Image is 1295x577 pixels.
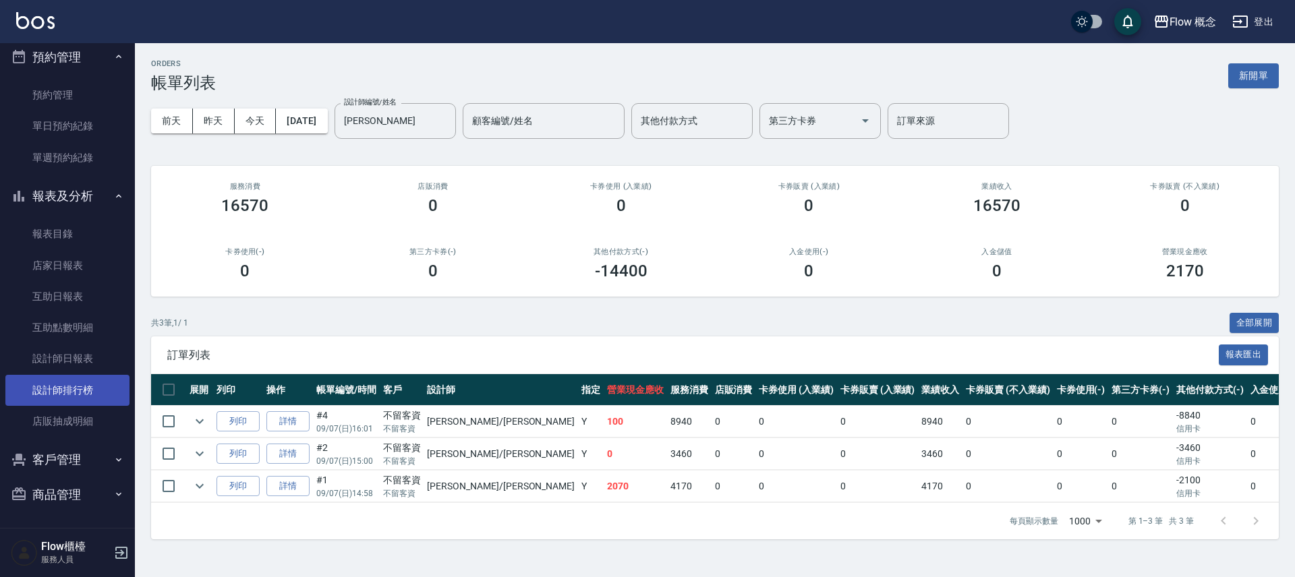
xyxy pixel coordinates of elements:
[217,476,260,497] button: 列印
[167,247,323,256] h2: 卡券使用(-)
[276,109,327,133] button: [DATE]
[1166,262,1204,280] h3: 2170
[962,374,1053,406] th: 卡券販賣 (不入業績)
[263,374,313,406] th: 操作
[217,411,260,432] button: 列印
[1108,374,1173,406] th: 第三方卡券(-)
[5,218,129,249] a: 報表目錄
[604,374,667,406] th: 營業現金應收
[667,406,712,437] td: 8940
[855,110,876,131] button: Open
[1173,406,1247,437] td: -8840
[1176,455,1244,467] p: 信用卡
[5,375,129,406] a: 設計師排行榜
[1107,247,1263,256] h2: 營業現金應收
[266,444,310,464] a: 詳情
[1170,13,1217,30] div: Flow 概念
[266,476,310,497] a: 詳情
[11,539,38,566] img: Person
[1176,487,1244,499] p: 信用卡
[543,247,699,256] h2: 其他付款方式(-)
[804,196,813,215] h3: 0
[755,374,837,406] th: 卡券使用 (入業績)
[1010,515,1058,527] p: 每頁顯示數量
[313,406,380,437] td: #4
[16,12,55,29] img: Logo
[41,553,110,566] p: 服務人員
[151,109,193,133] button: 前天
[383,455,421,467] p: 不留客資
[595,262,647,280] h3: -14400
[5,40,129,75] button: 預約管理
[918,374,962,406] th: 業績收入
[731,247,887,256] h2: 入金使用(-)
[1173,438,1247,470] td: -3460
[1054,470,1109,502] td: 0
[190,476,210,496] button: expand row
[190,411,210,431] button: expand row
[755,470,837,502] td: 0
[5,142,129,173] a: 單週預約紀錄
[5,179,129,214] button: 報表及分析
[424,374,578,406] th: 設計師
[1173,470,1247,502] td: -2100
[1219,348,1269,361] a: 報表匯出
[578,374,604,406] th: 指定
[316,423,376,435] p: 09/07 (日) 16:01
[383,441,421,455] div: 不留客資
[1148,8,1222,36] button: Flow 概念
[918,438,962,470] td: 3460
[1054,406,1109,437] td: 0
[383,473,421,487] div: 不留客資
[962,438,1053,470] td: 0
[167,182,323,191] h3: 服務消費
[5,312,129,343] a: 互助點數明細
[240,262,250,280] h3: 0
[1173,374,1247,406] th: 其他付款方式(-)
[1227,9,1279,34] button: 登出
[316,487,376,499] p: 09/07 (日) 14:58
[604,406,667,437] td: 100
[1230,313,1279,334] button: 全部展開
[962,406,1053,437] td: 0
[1064,503,1107,539] div: 1000
[5,80,129,111] a: 預約管理
[151,59,216,68] h2: ORDERS
[755,438,837,470] td: 0
[5,477,129,512] button: 商品管理
[755,406,837,437] td: 0
[313,470,380,502] td: #1
[355,247,511,256] h2: 第三方卡券(-)
[1219,344,1269,365] button: 報表匯出
[973,196,1020,215] h3: 16570
[616,196,626,215] h3: 0
[186,374,213,406] th: 展開
[712,438,756,470] td: 0
[837,406,919,437] td: 0
[578,438,604,470] td: Y
[5,406,129,437] a: 店販抽成明細
[41,540,110,553] h5: Flow櫃檯
[712,470,756,502] td: 0
[1108,406,1173,437] td: 0
[919,182,1075,191] h2: 業績收入
[667,470,712,502] td: 4170
[1114,8,1141,35] button: save
[5,111,129,142] a: 單日預約紀錄
[344,97,397,107] label: 設計師編號/姓名
[712,374,756,406] th: 店販消費
[313,374,380,406] th: 帳單編號/時間
[918,470,962,502] td: 4170
[428,262,438,280] h3: 0
[235,109,277,133] button: 今天
[1176,423,1244,435] p: 信用卡
[221,196,268,215] h3: 16570
[424,470,578,502] td: [PERSON_NAME] /[PERSON_NAME]
[151,317,188,329] p: 共 3 筆, 1 / 1
[712,406,756,437] td: 0
[918,406,962,437] td: 8940
[266,411,310,432] a: 詳情
[1228,63,1279,88] button: 新開單
[313,438,380,470] td: #2
[355,182,511,191] h2: 店販消費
